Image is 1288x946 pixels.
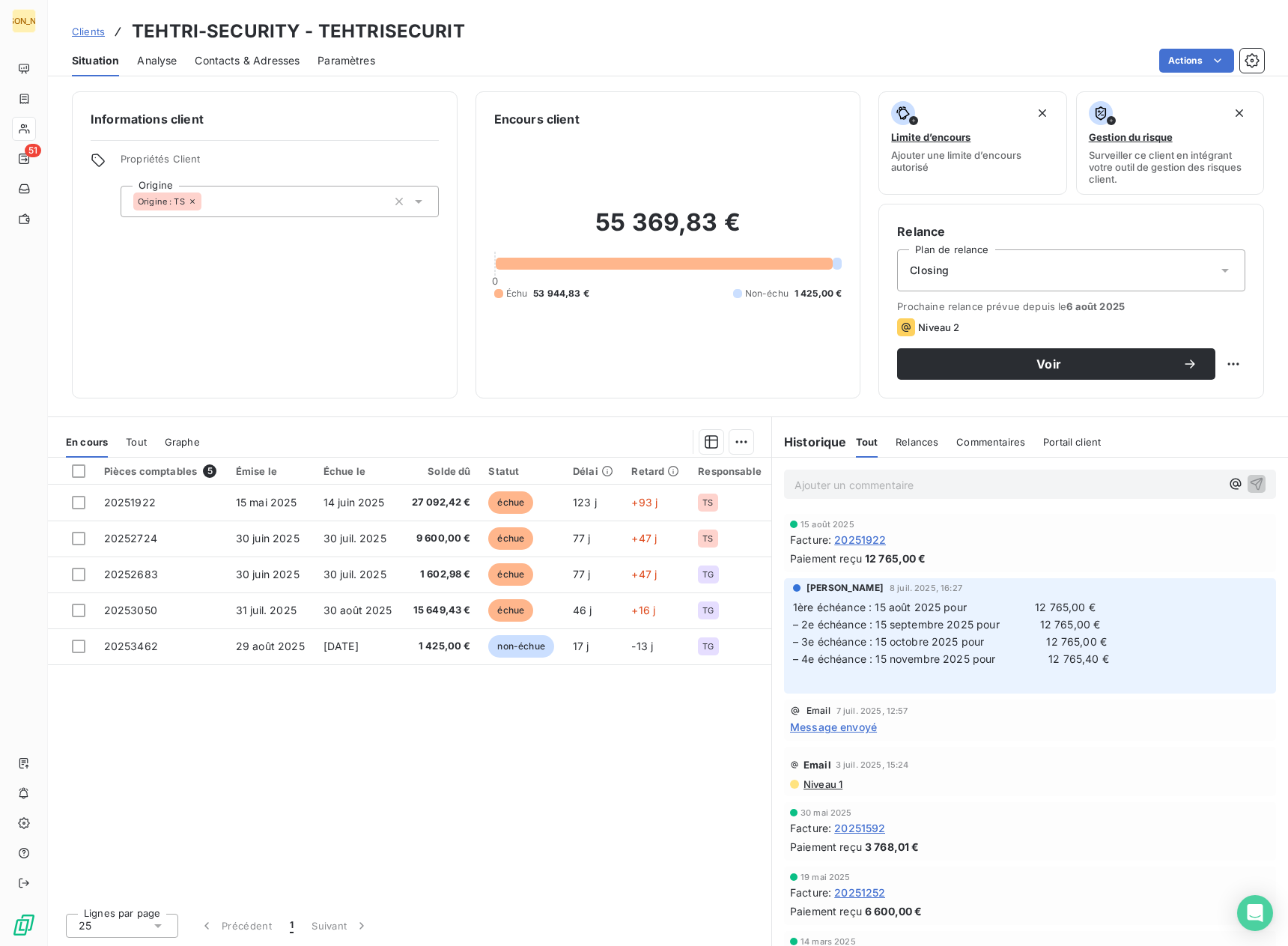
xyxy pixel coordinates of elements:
[236,496,297,509] span: 15 mai 2025
[956,436,1025,448] span: Commentaires
[702,498,713,507] span: TS
[910,263,949,278] span: Closing
[790,532,831,548] span: Facture :
[865,839,920,855] span: 3 768,01 €
[323,532,386,545] span: 30 juil. 2025
[918,321,959,333] span: Niveau 2
[132,18,465,45] h3: TEHTRI-SECURITY - TEHTRISECURIT
[573,532,591,545] span: 77 j
[165,436,200,448] span: Graphe
[25,144,41,157] span: 51
[201,195,213,208] input: Ajouter une valeur
[1076,91,1264,195] button: Gestion du risqueSurveiller ce client en intégrant votre outil de gestion des risques client.
[896,436,938,448] span: Relances
[793,618,1100,631] span: – 2e échéance : 15 septembre 2025 pour 12 765,00 €
[281,910,303,942] button: 1
[494,110,580,128] h6: Encours client
[856,436,878,448] span: Tout
[104,464,218,478] div: Pièces comptables
[236,465,306,477] div: Émise le
[492,275,498,287] span: 0
[12,913,36,937] img: Logo LeanPay
[631,532,657,545] span: +47 j
[631,465,680,477] div: Retard
[793,601,1096,613] span: 1ère échéance : 15 août 2025 pour 12 765,00 €
[236,532,300,545] span: 30 juin 2025
[631,568,657,580] span: +47 j
[236,640,305,652] span: 29 août 2025
[488,635,553,658] span: non-échue
[138,197,185,206] span: Origine : TS
[488,599,533,622] span: échue
[793,635,1107,648] span: – 3e échéance : 15 octobre 2025 pour 12 765,00 €
[790,820,831,836] span: Facture :
[533,287,589,300] span: 53 944,83 €
[411,567,471,582] span: 1 602,98 €
[804,759,831,771] span: Email
[790,885,831,900] span: Facture :
[488,563,533,586] span: échue
[573,640,589,652] span: 17 j
[1089,131,1173,143] span: Gestion du risque
[72,53,119,68] span: Situation
[1066,300,1125,312] span: 6 août 2025
[411,495,471,510] span: 27 092,42 €
[806,581,884,595] span: [PERSON_NAME]
[195,53,300,68] span: Contacts & Adresses
[890,583,962,592] span: 8 juil. 2025, 16:27
[801,873,851,882] span: 19 mai 2025
[915,358,1182,370] span: Voir
[772,433,847,451] h6: Historique
[878,91,1066,195] button: Limite d’encoursAjouter une limite d’encours autorisé
[1043,436,1101,448] span: Portail client
[79,918,91,933] span: 25
[745,287,789,300] span: Non-échu
[702,606,714,615] span: TG
[121,153,439,174] span: Propriétés Client
[1089,149,1251,185] span: Surveiller ce client en intégrant votre outil de gestion des risques client.
[790,903,862,919] span: Paiement reçu
[834,532,886,548] span: 20251922
[203,464,216,478] span: 5
[411,531,471,546] span: 9 600,00 €
[323,640,359,652] span: [DATE]
[488,465,554,477] div: Statut
[137,53,177,68] span: Analyse
[488,527,533,550] span: échue
[865,903,923,919] span: 6 600,00 €
[897,300,1245,312] span: Prochaine relance prévue depuis le
[698,465,762,477] div: Responsable
[494,207,842,252] h2: 55 369,83 €
[802,778,842,790] span: Niveau 1
[1159,49,1234,73] button: Actions
[897,222,1245,240] h6: Relance
[104,532,157,545] span: 20252724
[104,568,158,580] span: 20252683
[323,604,392,616] span: 30 août 2025
[72,24,105,39] a: Clients
[323,496,385,509] span: 14 juin 2025
[236,604,297,616] span: 31 juil. 2025
[891,149,1054,173] span: Ajouter une limite d’encours autorisé
[411,639,471,654] span: 1 425,00 €
[631,640,653,652] span: -13 j
[891,131,970,143] span: Limite d’encours
[702,570,714,579] span: TG
[104,496,156,509] span: 20251922
[790,839,862,855] span: Paiement reçu
[91,110,439,128] h6: Informations client
[836,706,908,715] span: 7 juil. 2025, 12:57
[190,910,281,942] button: Précédent
[236,568,300,580] span: 30 juin 2025
[801,520,854,529] span: 15 août 2025
[1237,895,1273,931] div: Open Intercom Messenger
[323,465,393,477] div: Échue le
[104,640,158,652] span: 20253462
[573,496,597,509] span: 123 j
[702,642,714,651] span: TG
[318,53,375,68] span: Paramètres
[793,652,1109,665] span: – 4e échéance : 15 novembre 2025 pour 12 765,40 €
[573,604,592,616] span: 46 j
[573,465,614,477] div: Délai
[12,9,36,33] div: [PERSON_NAME]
